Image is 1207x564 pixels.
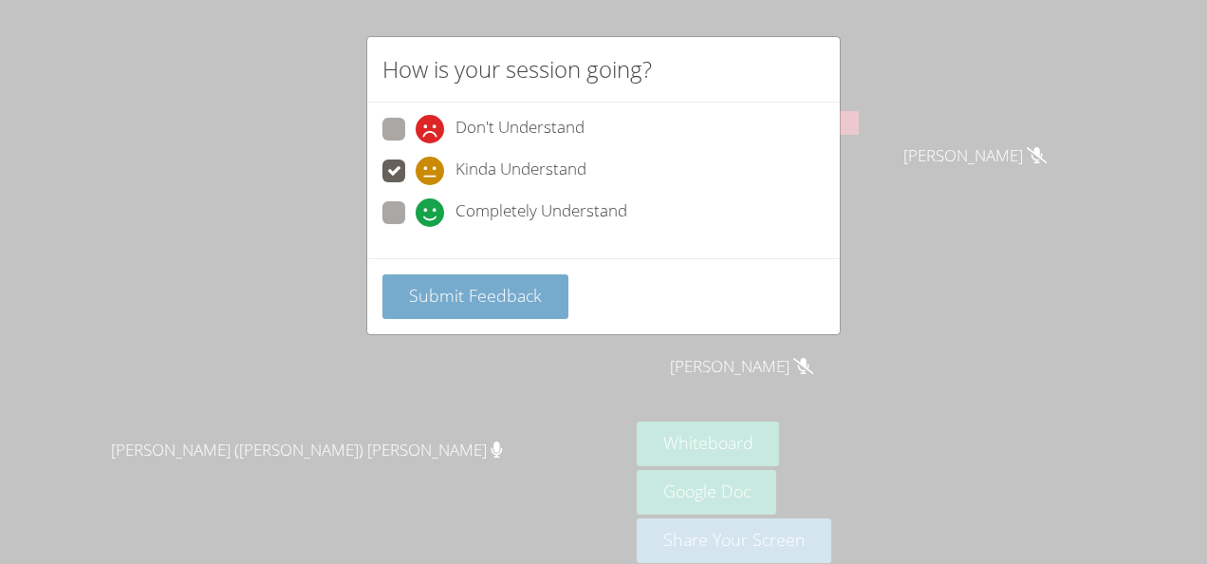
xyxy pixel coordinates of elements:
[455,115,585,143] span: Don't Understand
[382,274,568,319] button: Submit Feedback
[382,52,652,86] h2: How is your session going?
[409,284,542,307] span: Submit Feedback
[455,157,586,185] span: Kinda Understand
[455,198,627,227] span: Completely Understand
